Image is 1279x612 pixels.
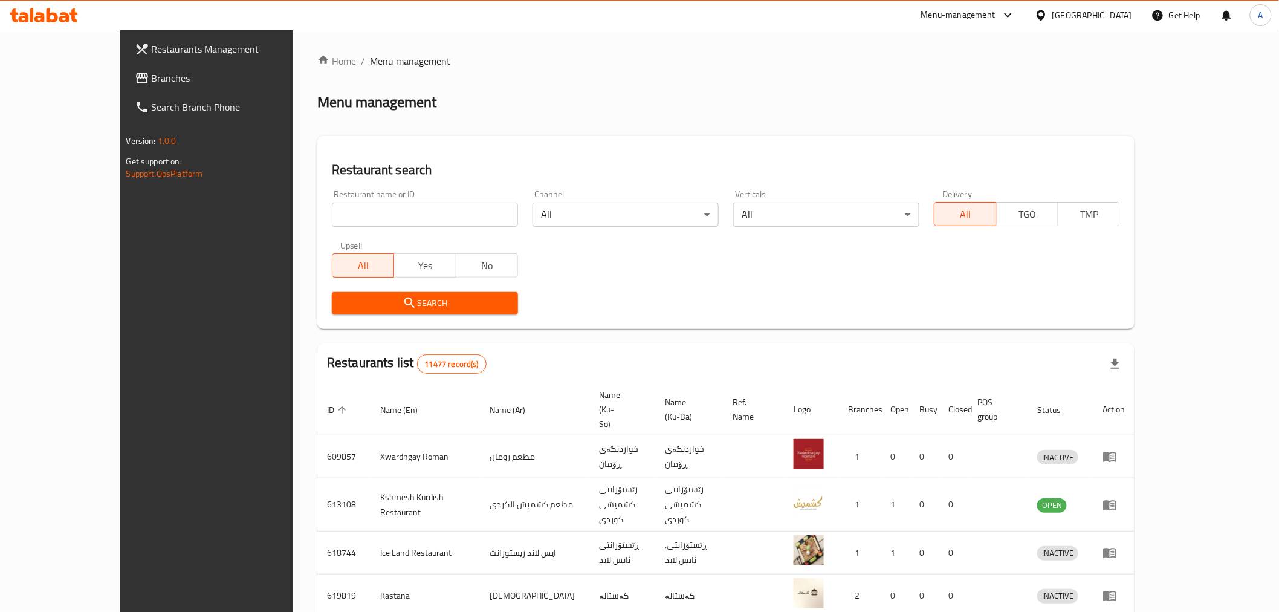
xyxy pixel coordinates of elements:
[125,93,334,122] a: Search Branch Phone
[418,359,486,370] span: 11477 record(s)
[480,435,589,478] td: مطعم رومان
[1037,546,1078,560] span: INACTIVE
[1037,589,1078,603] span: INACTIVE
[921,8,996,22] div: Menu-management
[794,578,824,608] img: Kastana
[125,34,334,63] a: Restaurants Management
[881,384,910,435] th: Open
[126,133,156,149] span: Version:
[589,478,655,532] td: رێستۆرانتی کشمیشى كوردى
[399,257,451,275] span: Yes
[881,478,910,532] td: 1
[655,532,723,575] td: .ڕێستۆرانتی ئایس لاند
[589,532,655,575] td: ڕێستۆرانتی ئایس لاند
[332,253,394,278] button: All
[317,478,371,532] td: 613108
[881,532,910,575] td: 1
[1037,498,1067,512] span: OPEN
[152,71,324,85] span: Branches
[1002,206,1054,223] span: TGO
[939,384,968,435] th: Closed
[977,395,1013,424] span: POS group
[784,384,838,435] th: Logo
[910,384,939,435] th: Busy
[1101,350,1130,379] div: Export file
[838,384,881,435] th: Branches
[152,100,324,114] span: Search Branch Phone
[340,241,363,250] label: Upsell
[380,403,433,417] span: Name (En)
[1037,546,1078,561] div: INACTIVE
[480,532,589,575] td: ايس لاند ريستورانت
[1037,498,1067,513] div: OPEN
[371,532,480,575] td: Ice Land Restaurant
[371,478,480,532] td: Kshmesh Kurdish Restaurant
[794,439,824,469] img: Xwardngay Roman
[533,203,719,227] div: All
[158,133,176,149] span: 1.0.0
[1058,202,1120,226] button: TMP
[1093,384,1135,435] th: Action
[1052,8,1132,22] div: [GEOGRAPHIC_DATA]
[733,395,769,424] span: Ref. Name
[838,532,881,575] td: 1
[996,202,1058,226] button: TGO
[794,535,824,565] img: Ice Land Restaurant
[599,388,641,431] span: Name (Ku-So)
[317,54,356,68] a: Home
[881,435,910,478] td: 0
[655,435,723,478] td: خواردنگەی ڕۆمان
[655,478,723,532] td: رێستۆرانتی کشمیشى كوردى
[838,435,881,478] td: 1
[342,296,508,311] span: Search
[337,257,389,275] span: All
[1103,545,1125,560] div: Menu
[456,253,518,278] button: No
[942,190,973,198] label: Delivery
[838,478,881,532] td: 1
[939,478,968,532] td: 0
[126,154,182,169] span: Get support on:
[332,203,518,227] input: Search for restaurant name or ID..
[1258,8,1263,22] span: A
[317,532,371,575] td: 618744
[1103,498,1125,512] div: Menu
[126,166,203,181] a: Support.OpsPlatform
[461,257,513,275] span: No
[125,63,334,93] a: Branches
[317,435,371,478] td: 609857
[665,395,708,424] span: Name (Ku-Ba)
[733,203,919,227] div: All
[152,42,324,56] span: Restaurants Management
[371,435,480,478] td: Xwardngay Roman
[589,435,655,478] td: خواردنگەی ڕۆمان
[910,435,939,478] td: 0
[794,487,824,518] img: Kshmesh Kurdish Restaurant
[939,532,968,575] td: 0
[327,403,350,417] span: ID
[934,202,996,226] button: All
[1037,451,1078,464] span: INACTIVE
[332,292,518,314] button: Search
[370,54,450,68] span: Menu management
[490,403,541,417] span: Name (Ar)
[317,93,436,112] h2: Menu management
[317,54,1135,68] nav: breadcrumb
[910,478,939,532] td: 0
[361,54,365,68] li: /
[939,206,991,223] span: All
[1063,206,1115,223] span: TMP
[910,532,939,575] td: 0
[332,161,1120,179] h2: Restaurant search
[480,478,589,532] td: مطعم كشميش الكردي
[1103,449,1125,464] div: Menu
[327,354,487,374] h2: Restaurants list
[939,435,968,478] td: 0
[1037,403,1077,417] span: Status
[393,253,456,278] button: Yes
[417,354,487,374] div: Total records count
[1103,588,1125,603] div: Menu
